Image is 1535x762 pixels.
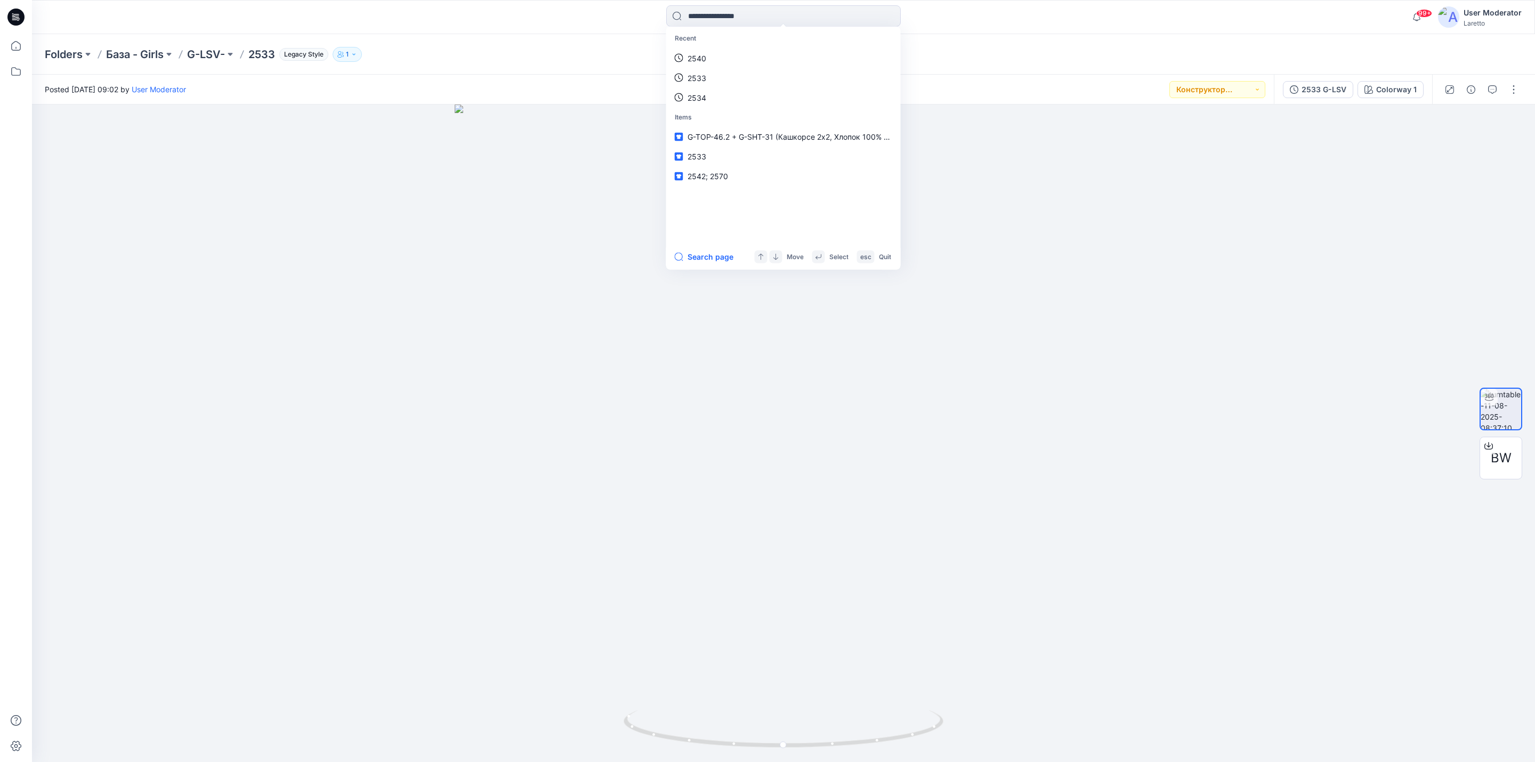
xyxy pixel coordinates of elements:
[1376,84,1417,95] div: Colorway 1
[279,48,328,61] span: Legacy Style
[688,52,706,63] p: 2540
[1491,448,1512,468] span: BW
[1283,81,1353,98] button: 2533 G-LSV
[668,29,899,49] p: Recent
[346,49,349,60] p: 1
[1438,6,1459,28] img: avatar
[333,47,362,62] button: 1
[668,107,899,127] p: Items
[106,47,164,62] a: База - Girls
[1302,84,1346,95] div: 2533 G-LSV
[668,68,899,87] a: 2533
[668,166,899,186] a: 2542; 2570
[668,48,899,68] a: 2540
[248,47,275,62] p: 2533
[688,172,728,181] span: 2542; 2570
[688,92,706,103] p: 2534
[688,132,1067,141] span: G-TOP-46.2 + G-SHT-31 (Кашкорсе 2х2, Хлопок 100% + Футер 2-х нитка петля, Хлопок 95% эластан 5%)
[787,251,804,262] p: Move
[675,251,733,263] button: Search page
[1481,389,1521,429] img: turntable-11-08-2025-08:37:10
[1464,6,1522,19] div: User Moderator
[275,47,328,62] button: Legacy Style
[829,251,849,262] p: Select
[45,84,186,95] span: Posted [DATE] 09:02 by
[668,127,899,147] a: G-TOP-46.2 + G-SHT-31 (Кашкорсе 2х2, Хлопок 100% + Футер 2-х нитка петля, Хлопок 95% эластан 5%)
[1416,9,1432,18] span: 99+
[688,152,706,161] span: 2533
[132,85,186,94] a: User Moderator
[668,147,899,166] a: 2533
[1463,81,1480,98] button: Details
[45,47,83,62] a: Folders
[668,87,899,107] a: 2534
[879,251,891,262] p: Quit
[688,72,706,83] p: 2533
[860,251,871,262] p: esc
[187,47,225,62] a: G-LSV-
[1464,19,1522,27] div: Laretto
[1358,81,1424,98] button: Colorway 1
